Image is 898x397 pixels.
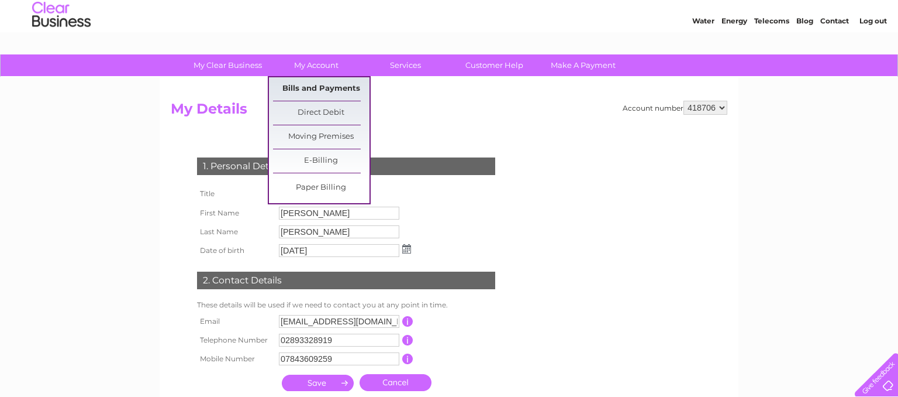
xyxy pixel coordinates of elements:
[282,375,354,391] input: Submit
[273,176,369,200] a: Paper Billing
[692,50,714,59] a: Water
[179,54,276,76] a: My Clear Business
[268,54,365,76] a: My Account
[402,335,413,345] input: Information
[197,272,495,289] div: 2. Contact Details
[357,54,454,76] a: Services
[273,149,369,173] a: E-Billing
[194,298,498,312] td: These details will be used if we need to contact you at any point in time.
[721,50,747,59] a: Energy
[402,316,413,327] input: Information
[197,158,495,175] div: 1. Personal Details
[174,6,726,57] div: Clear Business is a trading name of Verastar Limited (registered in [GEOGRAPHIC_DATA] No. 3667643...
[273,77,369,101] a: Bills and Payments
[171,101,727,123] h2: My Details
[194,331,276,350] th: Telephone Number
[273,125,369,149] a: Moving Premises
[194,312,276,331] th: Email
[623,101,727,115] div: Account number
[194,184,276,204] th: Title
[446,54,543,76] a: Customer Help
[754,50,789,59] a: Telecoms
[194,350,276,368] th: Mobile Number
[859,50,887,59] a: Log out
[402,354,413,364] input: Information
[820,50,849,59] a: Contact
[194,241,276,260] th: Date of birth
[535,54,631,76] a: Make A Payment
[678,6,758,20] a: 0333 014 3131
[194,223,276,241] th: Last Name
[402,244,411,254] img: ...
[194,204,276,223] th: First Name
[360,374,431,391] a: Cancel
[796,50,813,59] a: Blog
[32,30,91,66] img: logo.png
[273,101,369,125] a: Direct Debit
